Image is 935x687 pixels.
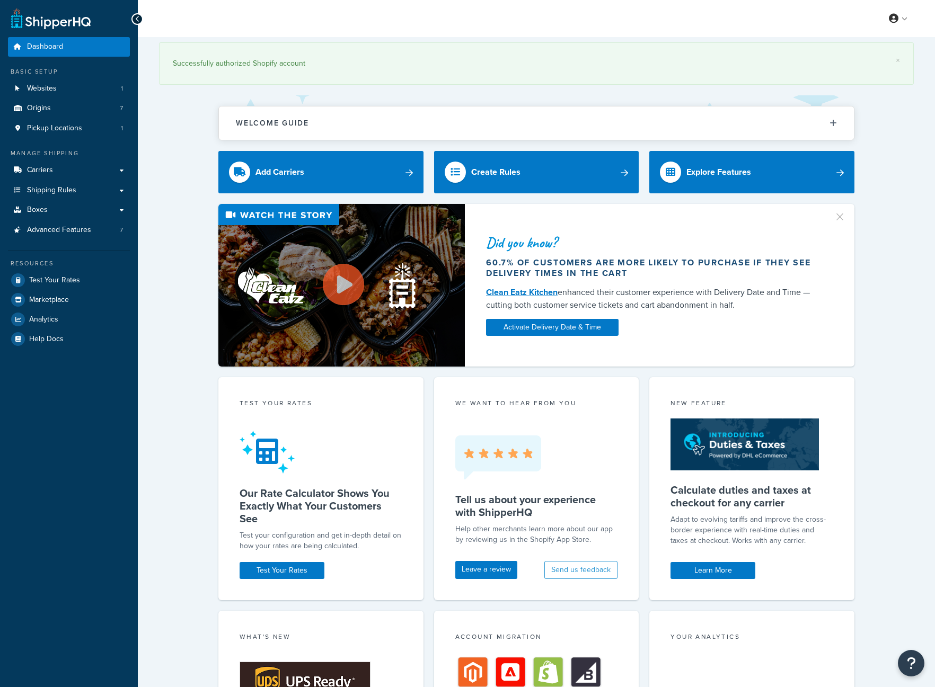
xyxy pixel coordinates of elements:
a: Activate Delivery Date & Time [486,319,619,336]
button: Open Resource Center [898,650,924,676]
a: Add Carriers [218,151,424,193]
div: Account Migration [455,632,618,644]
a: Shipping Rules [8,181,130,200]
a: Boxes [8,200,130,220]
div: Explore Features [686,165,751,180]
a: Clean Eatz Kitchen [486,286,558,298]
div: Create Rules [471,165,521,180]
span: Dashboard [27,42,63,51]
a: Help Docs [8,329,130,349]
a: Carriers [8,160,130,180]
span: 1 [121,84,123,93]
li: Advanced Features [8,220,130,240]
a: × [896,56,900,65]
li: Origins [8,99,130,118]
p: we want to hear from you [455,398,618,408]
h5: Our Rate Calculator Shows You Exactly What Your Customers See [240,487,402,525]
div: What's New [240,632,402,644]
div: Successfully authorized Shopify account [173,56,900,71]
span: Analytics [29,315,58,324]
a: Origins7 [8,99,130,118]
div: Manage Shipping [8,149,130,158]
img: Video thumbnail [218,204,465,367]
a: Pickup Locations1 [8,119,130,138]
span: Pickup Locations [27,124,82,133]
a: Test Your Rates [8,271,130,290]
h5: Calculate duties and taxes at checkout for any carrier [671,484,833,509]
span: Origins [27,104,51,113]
span: Websites [27,84,57,93]
p: Adapt to evolving tariffs and improve the cross-border experience with real-time duties and taxes... [671,514,833,546]
p: Help other merchants learn more about our app by reviewing us in the Shopify App Store. [455,524,618,545]
span: Marketplace [29,296,69,305]
div: Test your rates [240,398,402,411]
a: Marketplace [8,290,130,309]
button: Welcome Guide [219,106,854,140]
a: Explore Features [649,151,854,193]
span: Advanced Features [27,226,91,235]
a: Create Rules [434,151,639,193]
button: Send us feedback [544,561,618,579]
span: 1 [121,124,123,133]
a: Websites1 [8,79,130,99]
div: Did you know? [486,235,821,250]
div: New Feature [671,398,833,411]
span: Test Your Rates [29,276,80,285]
span: 7 [120,104,123,113]
h2: Welcome Guide [236,119,309,127]
a: Test Your Rates [240,562,324,579]
a: Dashboard [8,37,130,57]
div: Resources [8,259,130,268]
div: Your Analytics [671,632,833,644]
a: Advanced Features7 [8,220,130,240]
div: Test your configuration and get in-depth detail on how your rates are being calculated. [240,530,402,551]
div: enhanced their customer experience with Delivery Date and Time — cutting both customer service ti... [486,286,821,311]
a: Leave a review [455,561,517,579]
span: Help Docs [29,335,64,344]
a: Learn More [671,562,755,579]
span: Boxes [27,206,48,215]
div: 60.7% of customers are more likely to purchase if they see delivery times in the cart [486,257,821,279]
div: Add Carriers [255,165,304,180]
div: Basic Setup [8,67,130,76]
li: Pickup Locations [8,119,130,138]
h5: Tell us about your experience with ShipperHQ [455,493,618,519]
a: Analytics [8,310,130,329]
span: 7 [120,226,123,235]
span: Shipping Rules [27,186,76,195]
li: Websites [8,79,130,99]
span: Carriers [27,166,53,175]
